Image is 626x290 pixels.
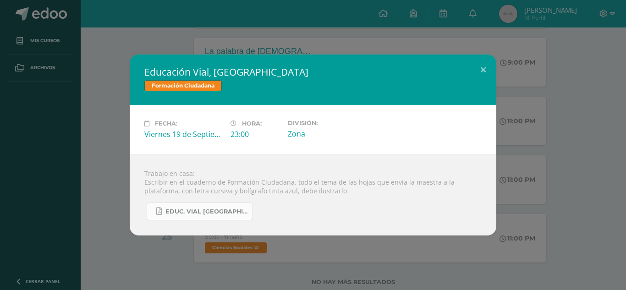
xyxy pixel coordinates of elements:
div: 23:00 [231,129,280,139]
span: Educ. Vial [GEOGRAPHIC_DATA]pdf [165,208,248,215]
span: Fecha: [155,120,177,127]
span: Hora: [242,120,262,127]
a: Educ. Vial [GEOGRAPHIC_DATA]pdf [147,202,253,220]
span: Formación Ciudadana [144,80,222,91]
button: Close (Esc) [470,55,496,86]
h2: Educación Vial, [GEOGRAPHIC_DATA] [144,66,482,78]
div: Viernes 19 de Septiembre [144,129,223,139]
label: División: [288,120,367,126]
div: Zona [288,129,367,139]
div: Trabajo en casa: Escribir en el cuaderno de Formación Ciudadana, todo el tema de las hojas que en... [130,154,496,235]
